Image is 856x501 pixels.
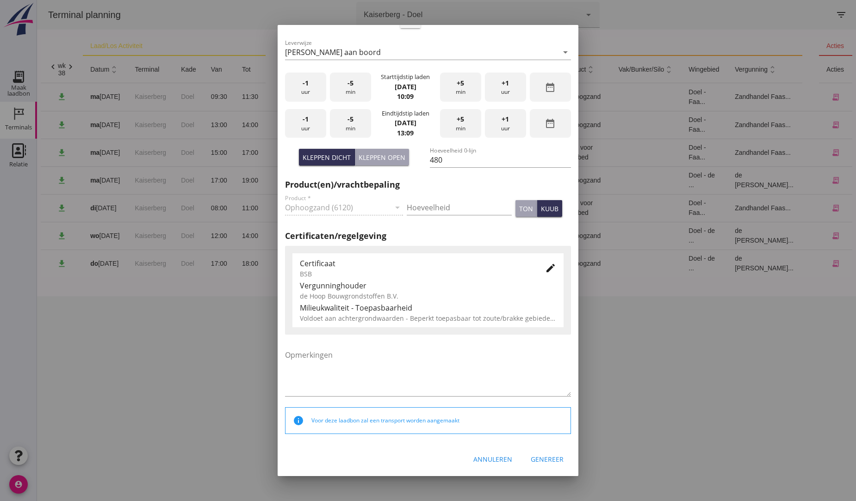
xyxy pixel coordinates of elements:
div: Genereer [531,454,564,464]
th: bestemming [344,55,406,83]
div: [DATE] [53,203,83,213]
i: directions_boat [372,205,378,211]
i: receipt_long [794,232,803,240]
i: unfold_more [731,65,740,74]
div: uur [485,73,526,102]
th: laad/los activiteit [46,37,229,55]
span: 13:00 [174,121,190,128]
input: Hoeveelheid [407,200,512,215]
small: m3 [445,206,452,211]
span: 11:30 [205,93,221,100]
button: Annuleren [466,451,520,467]
strong: ma [53,177,62,184]
small: m3 [441,178,448,183]
div: min [330,73,371,102]
th: acties [782,55,815,83]
td: Kaiserberg [90,166,136,194]
i: download [20,231,30,241]
i: download [20,92,30,102]
td: 530 [422,83,473,111]
span: 11:00 [205,204,221,212]
td: Doel [136,250,167,277]
span: 18:00 [205,260,221,267]
div: 38 [21,69,29,77]
i: download [20,176,30,185]
div: Eindtijdstip laden [382,109,429,118]
div: Stuivezand [253,148,304,158]
td: new [311,194,344,222]
div: Milieukwaliteit - Toepasbaarheid [300,302,556,313]
div: Certificaat [300,258,530,269]
td: 480 [422,222,473,250]
td: de [PERSON_NAME]... [690,250,765,277]
small: m3 [441,122,448,128]
i: date_range [545,118,556,129]
i: download [20,120,30,130]
div: [DATE] [53,231,83,241]
td: Doel [136,166,167,194]
i: download [20,259,30,269]
th: schip [245,37,406,55]
i: arrow_drop_down [560,47,571,58]
i: receipt_long [794,259,803,268]
th: terminal [90,55,136,83]
span: -5 [347,114,354,124]
span: 14:00 [205,232,221,239]
td: 1355 [422,194,473,222]
i: chevron_left [11,62,21,72]
input: Hoeveelheid 0-lijn [430,153,571,167]
span: 15:00 [174,149,190,156]
small: m3 [441,261,448,267]
td: Zand voor zandbed [519,139,574,166]
i: filter_list [799,9,810,20]
td: Zandhandel Faas... [690,194,765,222]
td: Kaiserberg [90,250,136,277]
span: 17:00 [174,260,190,267]
div: uur [485,109,526,138]
span: datum [53,66,82,73]
td: Zandhandel Faas... [690,83,765,111]
div: [DATE] [53,120,83,130]
span: +5 [457,114,464,124]
td: Kaiserberg [90,111,136,139]
small: m3 [441,94,448,100]
td: Zandhandel Faas... [690,111,765,139]
div: Oudenbosch [352,92,398,102]
i: directions_boat [371,177,378,183]
div: Oudenbosch [352,120,398,130]
div: Goes [352,176,398,185]
button: kuub [537,200,562,217]
i: directions_boat [392,122,398,128]
td: Kaiserberg [90,194,136,222]
td: Doel [136,222,167,250]
i: receipt_long [794,176,803,184]
strong: wo [53,232,62,239]
td: de [PERSON_NAME]... [690,166,765,194]
i: unfold_more [72,65,82,74]
div: Two Rivers [253,120,304,130]
th: cumulatief [473,55,519,83]
td: 508 [422,111,473,139]
div: Stormvogel 480 [253,231,304,241]
span: 19:00 [205,177,221,184]
div: Andel [352,203,398,213]
i: info [293,415,304,426]
i: chevron_right [29,62,38,72]
strong: [DATE] [395,118,416,127]
strong: ma [53,93,62,100]
div: min [330,109,371,138]
span: +1 [502,114,509,124]
td: Kaiserberg [90,139,136,166]
span: vergunning [698,66,740,73]
i: download [20,148,30,158]
td: Ophoogzand [519,250,574,277]
div: Kaiserberg - Doel [327,9,385,20]
strong: ma [53,121,62,128]
strong: [DATE] [395,82,416,91]
i: receipt_long [794,121,803,129]
td: Kaiserberg [90,83,136,111]
div: Adio [253,203,304,213]
i: unfold_more [549,65,558,74]
th: van [167,55,198,83]
td: Doel - de ... [644,250,690,277]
